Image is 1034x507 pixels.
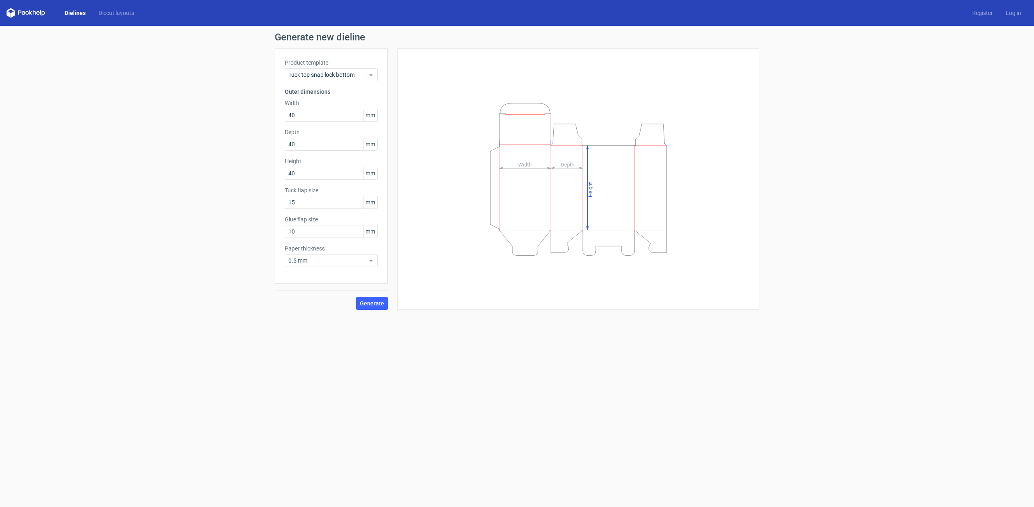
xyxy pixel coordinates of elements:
[363,225,377,238] span: mm
[999,9,1028,17] a: Log in
[285,215,378,223] label: Glue flap size
[518,161,532,167] tspan: Width
[561,161,574,167] tspan: Depth
[363,167,377,179] span: mm
[288,71,368,79] span: Tuck top snap lock bottom
[285,186,378,194] label: Tuck flap size
[92,9,141,17] a: Diecut layouts
[58,9,92,17] a: Dielines
[285,99,378,107] label: Width
[285,128,378,136] label: Depth
[285,157,378,165] label: Height
[285,88,378,96] h3: Outer dimensions
[363,109,377,121] span: mm
[275,32,759,42] h1: Generate new dieline
[285,244,378,252] label: Paper thickness
[966,9,999,17] a: Register
[356,297,388,310] button: Generate
[285,59,378,67] label: Product template
[587,182,593,197] tspan: Height
[363,138,377,150] span: mm
[360,301,384,306] span: Generate
[363,196,377,208] span: mm
[288,257,368,265] span: 0.5 mm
